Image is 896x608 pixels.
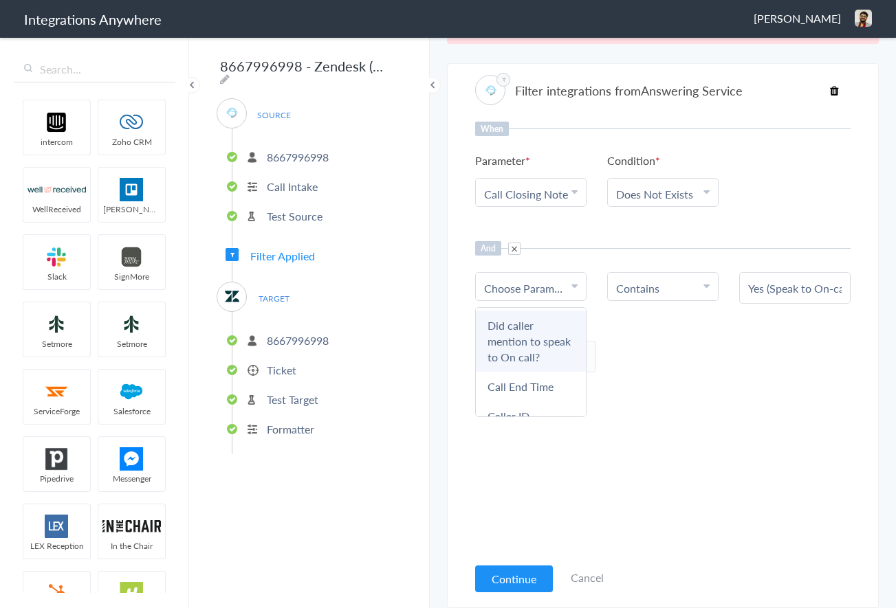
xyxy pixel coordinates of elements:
[754,10,841,26] span: [PERSON_NAME]
[267,208,323,224] p: Test Source
[102,447,161,471] img: FBM.png
[102,178,161,201] img: trello.png
[98,338,165,350] span: Setmore
[641,82,743,99] span: Answering Service
[476,311,586,372] a: Did caller mention to speak to On call?
[616,186,693,202] a: Does Not Exists
[267,392,318,407] p: Test Target
[223,104,241,122] img: Answering_service.png
[267,362,296,378] p: Ticket
[98,473,165,484] span: Messenger
[748,280,842,296] input: Enter Values
[23,540,90,552] span: LEX Reception
[248,106,300,124] span: SOURCE
[484,186,568,202] a: Call Closing Note
[23,338,90,350] span: Setmore
[571,570,604,585] a: Cancel
[28,447,86,471] img: pipedrive.png
[607,153,660,168] h6: Condition
[475,565,553,592] button: Continue
[250,248,315,264] span: Filter Applied
[223,288,241,305] img: zendesk-logo.svg
[28,515,86,538] img: lex-app-logo.svg
[23,271,90,282] span: Slack
[515,82,743,99] h4: Filter integrations from
[98,540,165,552] span: In the Chair
[855,10,872,27] img: 6133a33c-c043-4896-a3fb-b98b86b42842.jpeg
[483,82,499,99] img: Answering_service.png
[476,401,586,431] a: Caller ID
[28,380,86,403] img: serviceforge-icon.png
[102,111,161,134] img: zoho-logo.svg
[14,56,175,82] input: Search...
[23,473,90,484] span: Pipedrive
[475,153,530,168] h6: Parameter
[28,245,86,269] img: slack-logo.svg
[23,405,90,417] span: ServiceForge
[267,179,318,194] p: Call Intake
[102,515,161,538] img: inch-logo.svg
[23,203,90,215] span: WellReceived
[616,280,659,296] a: Contains
[28,111,86,134] img: intercom-logo.svg
[484,280,567,296] span: Choose Parameter
[102,582,161,605] img: hs-app-logo.svg
[475,122,509,136] h6: When
[98,271,165,282] span: SignMore
[248,289,300,308] span: TARGET
[98,405,165,417] span: Salesforce
[98,203,165,215] span: [PERSON_NAME]
[267,421,314,437] p: Formatter
[98,136,165,148] span: Zoho CRM
[24,10,162,29] h1: Integrations Anywhere
[102,313,161,336] img: setmoreNew.jpg
[102,380,161,403] img: salesforce-logo.svg
[475,241,501,256] h6: And
[28,313,86,336] img: setmoreNew.jpg
[28,582,86,605] img: hubspot-logo.svg
[267,149,329,165] p: 8667996998
[23,136,90,148] span: intercom
[102,245,161,269] img: signmore-logo.png
[28,178,86,201] img: wr-logo.svg
[267,333,329,348] p: 8667996998
[476,372,586,401] a: Call End Time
